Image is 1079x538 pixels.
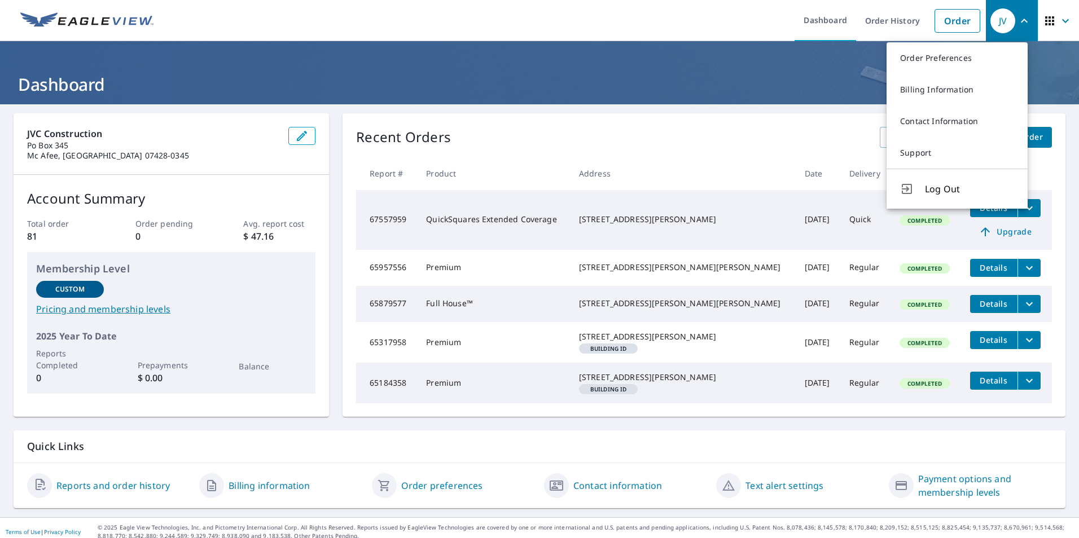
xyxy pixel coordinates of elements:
a: Order preferences [401,479,483,492]
button: filesDropdownBtn-65317958 [1017,331,1041,349]
a: Pricing and membership levels [36,302,306,316]
div: [STREET_ADDRESS][PERSON_NAME] [579,214,787,225]
a: Support [887,137,1028,169]
p: JVC Construction [27,127,279,140]
th: Report # [356,157,417,190]
p: Custom [55,284,85,294]
a: Billing information [229,479,310,492]
span: Completed [901,217,949,224]
span: Completed [901,301,949,308]
a: View All Orders [880,127,960,148]
em: Building ID [590,386,627,392]
button: filesDropdownBtn-67557959 [1017,199,1041,217]
a: Payment options and membership levels [918,472,1052,499]
td: Regular [840,286,891,322]
td: [DATE] [796,322,840,363]
p: Reports Completed [36,347,104,371]
span: Completed [901,339,949,347]
td: [DATE] [796,286,840,322]
a: Contact information [573,479,662,492]
a: Reports and order history [56,479,170,492]
a: Upgrade [970,223,1041,241]
td: 65184358 [356,363,417,403]
p: Account Summary [27,188,315,209]
td: QuickSquares Extended Coverage [417,190,570,250]
button: filesDropdownBtn-65957556 [1017,259,1041,277]
p: $ 0.00 [138,371,205,385]
th: Product [417,157,570,190]
td: Premium [417,322,570,363]
p: Prepayments [138,359,205,371]
td: 65879577 [356,286,417,322]
a: Billing Information [887,74,1028,105]
a: Terms of Use [6,528,41,536]
button: detailsBtn-65184358 [970,372,1017,390]
td: Quick [840,190,891,250]
p: Membership Level [36,261,306,276]
p: Quick Links [27,439,1052,453]
span: Completed [901,264,949,272]
p: Order pending [135,218,208,230]
span: Details [977,334,1011,345]
button: filesDropdownBtn-65184358 [1017,372,1041,390]
span: Completed [901,380,949,387]
p: 0 [135,230,208,243]
button: detailsBtn-65957556 [970,259,1017,277]
th: Address [570,157,796,190]
p: 81 [27,230,99,243]
span: Upgrade [977,225,1034,239]
td: [DATE] [796,363,840,403]
td: Regular [840,363,891,403]
em: Building ID [590,346,627,351]
div: [STREET_ADDRESS][PERSON_NAME][PERSON_NAME] [579,262,787,273]
p: Total order [27,218,99,230]
a: Order Preferences [887,42,1028,74]
p: Recent Orders [356,127,451,148]
span: Log Out [925,182,1014,196]
th: Delivery [840,157,891,190]
p: 0 [36,371,104,385]
div: JV [990,8,1015,33]
p: Po Box 345 [27,140,279,151]
td: Regular [840,250,891,286]
td: [DATE] [796,250,840,286]
p: $ 47.16 [243,230,315,243]
a: Order [935,9,980,33]
p: | [6,528,81,535]
button: detailsBtn-65879577 [970,295,1017,313]
div: [STREET_ADDRESS][PERSON_NAME][PERSON_NAME] [579,298,787,309]
td: Full House™ [417,286,570,322]
button: Log Out [887,169,1028,209]
p: Avg. report cost [243,218,315,230]
a: Privacy Policy [44,528,81,536]
p: 2025 Year To Date [36,329,306,343]
div: [STREET_ADDRESS][PERSON_NAME] [579,331,787,342]
th: Date [796,157,840,190]
td: [DATE] [796,190,840,250]
td: Premium [417,363,570,403]
td: 67557959 [356,190,417,250]
p: Balance [239,360,306,372]
span: Details [977,262,1011,273]
span: Details [977,375,1011,386]
a: Text alert settings [745,479,823,492]
img: EV Logo [20,12,153,29]
td: 65957556 [356,250,417,286]
button: detailsBtn-65317958 [970,331,1017,349]
td: Regular [840,322,891,363]
td: Premium [417,250,570,286]
div: [STREET_ADDRESS][PERSON_NAME] [579,372,787,383]
a: Contact Information [887,105,1028,137]
button: filesDropdownBtn-65879577 [1017,295,1041,313]
td: 65317958 [356,322,417,363]
h1: Dashboard [14,73,1065,96]
span: Details [977,298,1011,309]
p: Mc Afee, [GEOGRAPHIC_DATA] 07428-0345 [27,151,279,161]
